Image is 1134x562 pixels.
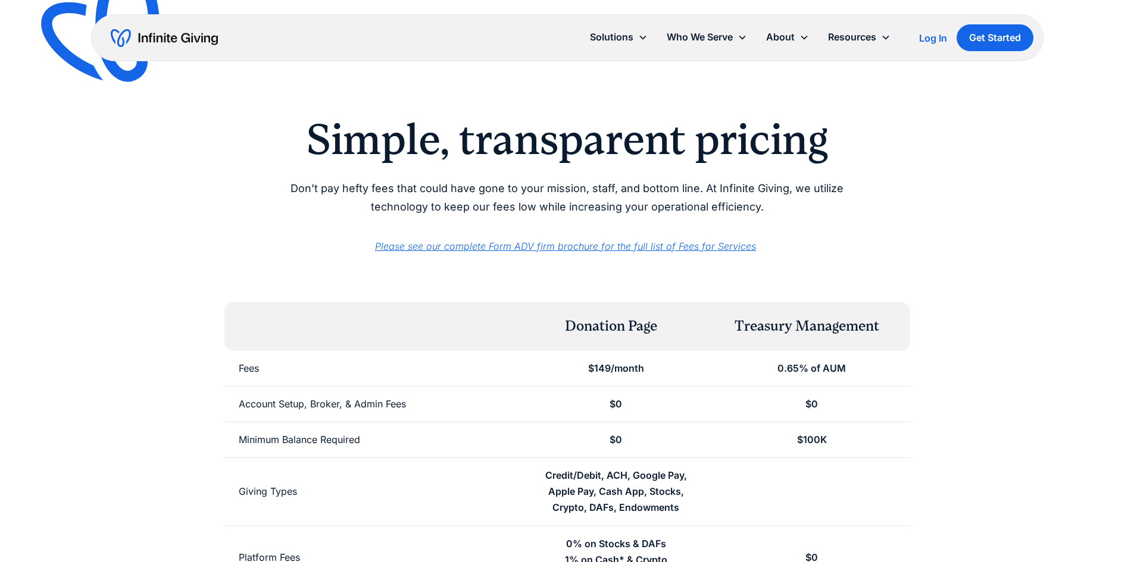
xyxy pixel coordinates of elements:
div: $0 [610,396,622,412]
div: $0 [610,432,622,448]
div: Giving Types [239,483,297,500]
div: 0.65% of AUM [777,360,846,376]
div: Solutions [590,29,633,45]
p: Don't pay hefty fees that could have gone to your mission, staff, and bottom line. At Infinite Gi... [263,180,872,216]
div: Solutions [580,24,657,50]
div: $149/month [588,360,644,376]
div: Log In [919,33,947,43]
a: Please see our complete Form ADV firm brochure for the full list of Fees for Services [375,240,756,252]
div: Account Setup, Broker, & Admin Fees [239,396,406,412]
div: Minimum Balance Required [239,432,360,448]
div: Credit/Debit, ACH, Google Pay, Apple Pay, Cash App, Stocks, Crypto, DAFs, Endowments [532,467,699,516]
div: $0 [805,396,818,412]
div: Resources [819,24,900,50]
div: Fees [239,360,259,376]
div: About [766,29,795,45]
div: About [757,24,819,50]
div: Who We Serve [657,24,757,50]
div: $100K [797,432,827,448]
h2: Simple, transparent pricing [263,114,872,165]
a: Log In [919,31,947,45]
div: Treasury Management [735,316,879,337]
div: Donation Page [565,316,657,337]
a: home [111,29,218,48]
div: Resources [828,29,876,45]
a: Get Started [957,24,1033,51]
div: Who We Serve [667,29,733,45]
